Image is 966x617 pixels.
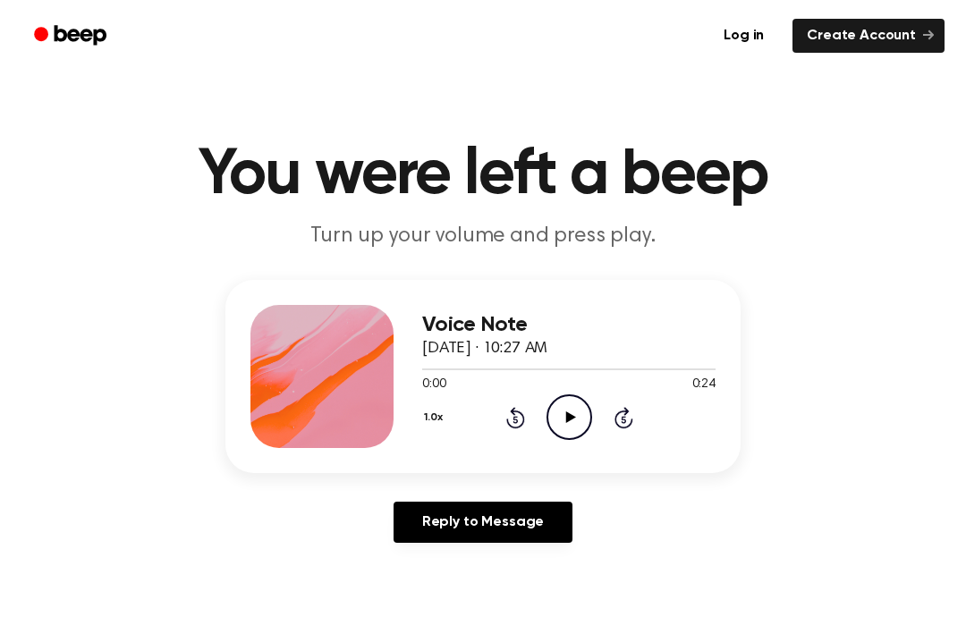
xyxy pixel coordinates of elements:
span: 0:00 [422,376,445,394]
a: Create Account [792,19,945,53]
a: Beep [21,19,123,54]
p: Turn up your volume and press play. [140,222,826,251]
h1: You were left a beep [25,143,941,207]
button: 1.0x [422,402,449,433]
span: 0:24 [692,376,716,394]
a: Reply to Message [394,502,572,543]
a: Log in [706,15,782,56]
h3: Voice Note [422,313,716,337]
span: [DATE] · 10:27 AM [422,341,547,357]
